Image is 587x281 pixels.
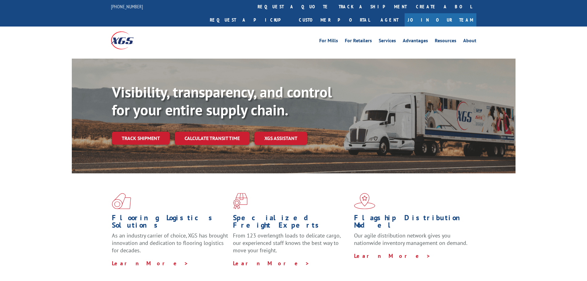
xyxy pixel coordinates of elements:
span: Our agile distribution network gives you nationwide inventory management on demand. [354,232,467,246]
a: For Retailers [345,38,372,45]
p: From 123 overlength loads to delicate cargo, our experienced staff knows the best way to move you... [233,232,349,259]
a: Advantages [403,38,428,45]
a: Services [379,38,396,45]
h1: Specialized Freight Experts [233,214,349,232]
a: Learn More > [112,260,189,267]
a: About [463,38,476,45]
a: [PHONE_NUMBER] [111,3,143,10]
a: Join Our Team [405,13,476,27]
a: Customer Portal [294,13,374,27]
b: Visibility, transparency, and control for your entire supply chain. [112,82,332,119]
img: xgs-icon-flagship-distribution-model-red [354,193,375,209]
img: xgs-icon-total-supply-chain-intelligence-red [112,193,131,209]
a: Resources [435,38,456,45]
a: For Mills [319,38,338,45]
a: Learn More > [354,252,431,259]
a: Agent [374,13,405,27]
a: Request a pickup [205,13,294,27]
h1: Flooring Logistics Solutions [112,214,228,232]
a: Learn More > [233,260,310,267]
img: xgs-icon-focused-on-flooring-red [233,193,247,209]
a: XGS ASSISTANT [255,132,307,145]
a: Calculate transit time [175,132,250,145]
span: As an industry carrier of choice, XGS has brought innovation and dedication to flooring logistics... [112,232,228,254]
h1: Flagship Distribution Model [354,214,471,232]
a: Track shipment [112,132,170,145]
